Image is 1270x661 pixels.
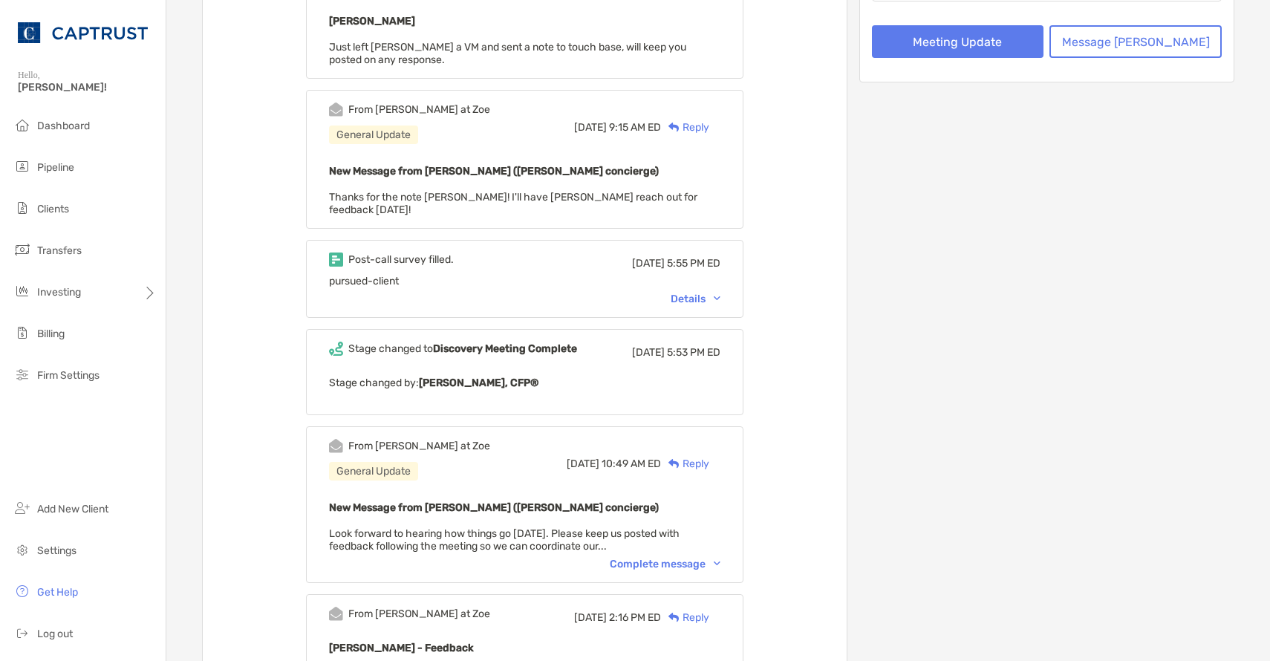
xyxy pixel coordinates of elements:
[37,586,78,599] span: Get Help
[329,15,415,27] b: [PERSON_NAME]
[37,328,65,340] span: Billing
[433,342,577,355] b: Discovery Meeting Complete
[632,257,665,270] span: [DATE]
[13,199,31,217] img: clients icon
[13,582,31,600] img: get-help icon
[602,458,661,470] span: 10:49 AM ED
[329,642,474,654] b: [PERSON_NAME] - Feedback
[610,558,720,570] div: Complete message
[329,126,418,144] div: General Update
[13,499,31,517] img: add_new_client icon
[661,610,709,625] div: Reply
[329,41,686,66] span: Just left [PERSON_NAME] a VM and sent a note to touch base, will keep you posted on any response.
[872,25,1044,58] button: Meeting Update
[13,157,31,175] img: pipeline icon
[329,191,697,216] span: Thanks for the note [PERSON_NAME]! I'll have [PERSON_NAME] reach out for feedback [DATE]!
[419,377,538,389] b: [PERSON_NAME], CFP®
[13,365,31,383] img: firm-settings icon
[714,296,720,301] img: Chevron icon
[661,456,709,472] div: Reply
[13,624,31,642] img: logout icon
[18,6,148,59] img: CAPTRUST Logo
[609,611,661,624] span: 2:16 PM ED
[37,161,74,174] span: Pipeline
[37,369,100,382] span: Firm Settings
[567,458,599,470] span: [DATE]
[13,324,31,342] img: billing icon
[661,120,709,135] div: Reply
[13,116,31,134] img: dashboard icon
[668,613,680,622] img: Reply icon
[329,102,343,117] img: Event icon
[37,628,73,640] span: Log out
[348,608,490,620] div: From [PERSON_NAME] at Zoe
[18,81,157,94] span: [PERSON_NAME]!
[37,120,90,132] span: Dashboard
[13,241,31,258] img: transfers icon
[37,544,76,557] span: Settings
[37,286,81,299] span: Investing
[714,561,720,566] img: Chevron icon
[329,275,399,287] span: pursued-client
[1049,25,1222,58] button: Message [PERSON_NAME]
[13,282,31,300] img: investing icon
[329,374,720,392] p: Stage changed by:
[574,121,607,134] span: [DATE]
[329,165,659,178] b: New Message from [PERSON_NAME] ([PERSON_NAME] concierge)
[671,293,720,305] div: Details
[13,541,31,559] img: settings icon
[668,123,680,132] img: Reply icon
[667,257,720,270] span: 5:55 PM ED
[632,346,665,359] span: [DATE]
[668,459,680,469] img: Reply icon
[667,346,720,359] span: 5:53 PM ED
[348,103,490,116] div: From [PERSON_NAME] at Zoe
[329,253,343,267] img: Event icon
[329,462,418,481] div: General Update
[609,121,661,134] span: 9:15 AM ED
[37,503,108,515] span: Add New Client
[348,440,490,452] div: From [PERSON_NAME] at Zoe
[329,527,680,553] span: Look forward to hearing how things go [DATE]. Please keep us posted with feedback following the m...
[37,244,82,257] span: Transfers
[348,342,577,355] div: Stage changed to
[329,342,343,356] img: Event icon
[574,611,607,624] span: [DATE]
[329,439,343,453] img: Event icon
[348,253,454,266] div: Post-call survey filled.
[329,607,343,621] img: Event icon
[329,501,659,514] b: New Message from [PERSON_NAME] ([PERSON_NAME] concierge)
[37,203,69,215] span: Clients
